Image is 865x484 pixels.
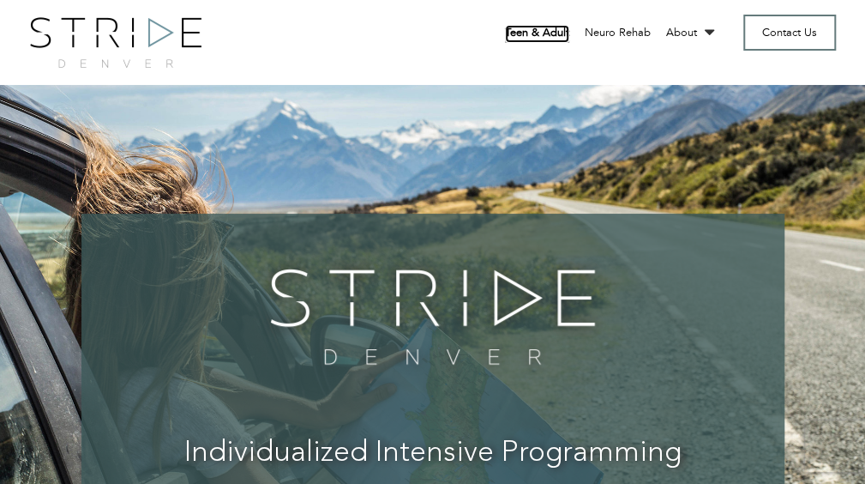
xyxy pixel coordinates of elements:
[743,15,836,51] a: Contact Us
[259,257,606,377] img: banner-logo.png
[116,438,750,469] h3: Individualized Intensive Programming
[30,17,201,68] img: logo.png
[666,25,718,40] a: About
[585,25,651,40] a: Neuro Rehab
[505,25,569,43] a: Teen & Adult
